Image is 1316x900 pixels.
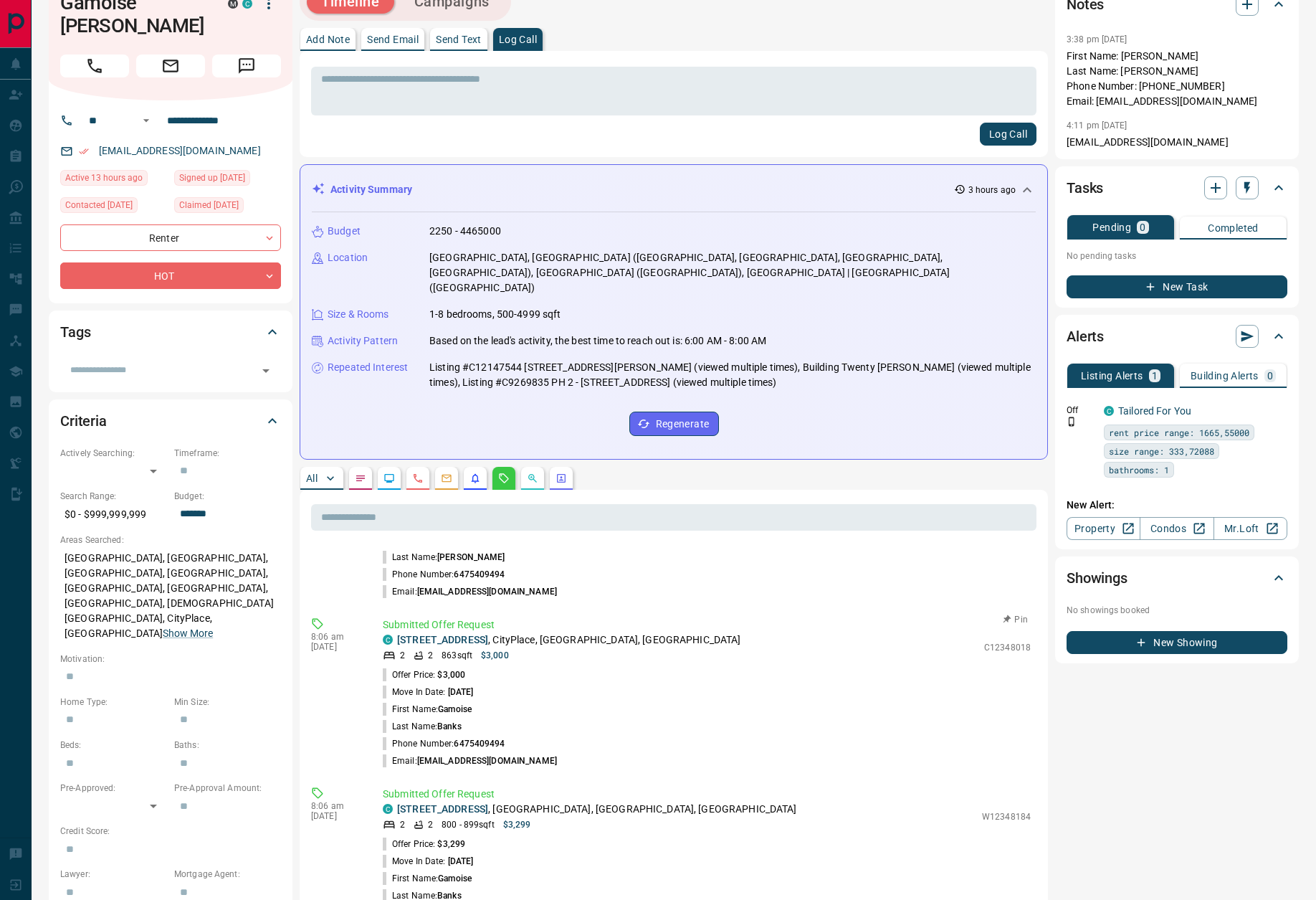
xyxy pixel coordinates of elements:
p: , CityPlace, [GEOGRAPHIC_DATA], [GEOGRAPHIC_DATA] [397,633,741,648]
span: Message [212,55,281,77]
p: Repeated Interest [328,360,408,375]
p: Actively Searching: [60,447,167,460]
span: rent price range: 1665,55000 [1109,425,1249,440]
button: New Showing [1067,631,1287,654]
p: , [GEOGRAPHIC_DATA], [GEOGRAPHIC_DATA], [GEOGRAPHIC_DATA] [397,802,797,817]
p: 1 [1152,371,1158,381]
p: Budget [328,224,361,239]
p: [EMAIL_ADDRESS][DOMAIN_NAME] [1067,135,1287,150]
p: 800 - 899 sqft [442,818,494,831]
span: $3,299 [437,839,465,849]
h2: Criteria [60,409,107,432]
p: Completed [1208,223,1259,233]
p: Pending [1092,222,1131,232]
span: 6475409494 [454,739,505,749]
p: Mortgage Agent: [174,868,281,881]
p: [GEOGRAPHIC_DATA], [GEOGRAPHIC_DATA] ([GEOGRAPHIC_DATA], [GEOGRAPHIC_DATA], [GEOGRAPHIC_DATA], [G... [429,250,1036,295]
p: Offer Price: [383,668,465,681]
p: C12348018 [984,641,1031,654]
h2: Alerts [1067,325,1104,348]
span: $3,000 [437,670,465,680]
div: Alerts [1067,319,1287,354]
p: Size & Rooms [328,307,389,322]
p: 2 [400,818,405,831]
h2: Tasks [1067,176,1103,199]
p: Baths: [174,739,281,752]
p: [GEOGRAPHIC_DATA], [GEOGRAPHIC_DATA], [GEOGRAPHIC_DATA], [GEOGRAPHIC_DATA], [GEOGRAPHIC_DATA], [G... [60,546,281,645]
span: Contacted [DATE] [65,198,133,212]
button: Regenerate [629,412,719,436]
span: [DATE] [448,687,474,697]
p: Beds: [60,739,167,752]
p: $0 - $999,999,999 [60,503,167,526]
div: HOT [60,262,281,289]
p: Credit Score: [60,825,281,838]
a: Condos [1140,517,1214,540]
div: Sat Aug 16 2025 [60,170,167,190]
p: W12348184 [982,810,1031,823]
p: No pending tasks [1067,245,1287,267]
p: 2250 - 4465000 [429,224,501,239]
div: condos.ca [383,804,393,814]
a: Tailored For You [1118,405,1191,417]
button: Pin [995,613,1036,626]
svg: Calls [412,473,424,484]
p: Building Alerts [1191,371,1259,381]
p: Lawyer: [60,868,167,881]
p: Send Email [367,34,419,44]
a: Mr.Loft [1214,517,1287,540]
svg: Opportunities [527,473,538,484]
span: [DATE] [448,856,474,866]
p: Email: [383,754,557,767]
p: [DATE] [311,811,361,821]
p: Min Size: [174,696,281,709]
p: Move In Date: [383,686,473,698]
a: [STREET_ADDRESS] [397,634,488,645]
p: Submitted Offer Request [383,617,1031,633]
p: 1-8 bedrooms, 500-4999 sqft [429,307,561,322]
span: Call [60,55,129,77]
svg: Listing Alerts [469,473,481,484]
p: 4:11 pm [DATE] [1067,120,1127,131]
a: Property [1067,517,1140,540]
p: Last Name: [383,720,462,733]
div: Tasks [1067,171,1287,205]
svg: Requests [498,473,510,484]
div: Activity Summary3 hours ago [312,176,1036,203]
span: [EMAIL_ADDRESS][DOMAIN_NAME] [417,756,557,766]
p: 8:06 am [311,632,361,642]
p: $3,000 [481,649,509,662]
p: Pre-Approval Amount: [174,782,281,795]
button: Open [256,361,276,381]
svg: Lead Browsing Activity [383,473,395,484]
p: First Name: [383,703,472,716]
span: bathrooms: 1 [1109,463,1169,477]
span: [PERSON_NAME] [437,552,505,562]
div: Fri Oct 04 2024 [60,197,167,217]
svg: Notes [355,473,366,484]
p: Activity Summary [330,182,412,197]
div: Criteria [60,404,281,438]
p: Motivation: [60,653,281,665]
span: Gamoise [438,873,472,884]
p: Add Note [306,34,350,44]
button: Show More [163,626,213,641]
p: Listing #C12147544 [STREET_ADDRESS][PERSON_NAME] (viewed multiple times), Building Twenty [PERSON... [429,360,1036,390]
p: 2 [400,649,405,662]
p: Areas Searched: [60,534,281,546]
p: Phone Number: [383,568,505,581]
span: [EMAIL_ADDRESS][DOMAIN_NAME] [417,587,557,597]
button: New Task [1067,275,1287,298]
p: Home Type: [60,696,167,709]
h2: Showings [1067,567,1127,589]
div: Renter [60,224,281,251]
p: Timeframe: [174,447,281,460]
p: New Alert: [1067,498,1287,513]
span: Banks [437,721,462,731]
p: Activity Pattern [328,333,398,349]
div: Showings [1067,561,1287,595]
div: condos.ca [1104,406,1114,416]
span: Email [136,55,205,77]
span: Claimed [DATE] [179,198,239,212]
p: 0 [1140,222,1145,232]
